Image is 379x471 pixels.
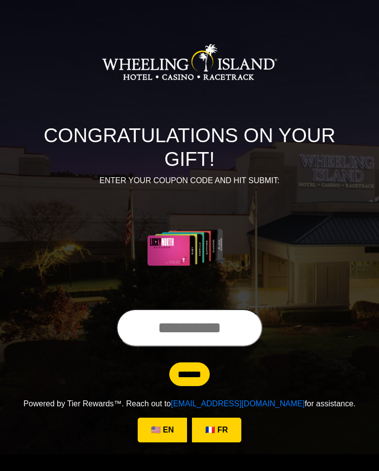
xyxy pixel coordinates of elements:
div: Language Selection [135,418,244,442]
img: Center Image [124,198,256,297]
img: Logo [102,13,277,112]
p: ENTER YOUR COUPON CODE AND HIT SUBMIT: [19,175,360,187]
span: Powered by Tier Rewards™. Reach out to for assistance. [23,399,355,408]
a: [EMAIL_ADDRESS][DOMAIN_NAME] [171,399,304,408]
h1: CONGRATULATIONS ON YOUR GIFT! [19,123,360,171]
a: 🇺🇸 EN [138,418,187,442]
a: 🇫🇷 FR [192,418,241,442]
